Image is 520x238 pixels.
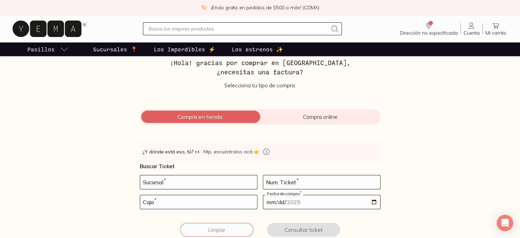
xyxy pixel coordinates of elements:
strong: ¿Y dónde está eso, tú? [143,148,201,155]
button: Consultar ticket [267,223,340,237]
span: Compra en tienda [140,113,260,120]
input: 123 [263,175,380,189]
input: 03 [140,195,257,209]
a: Los Imperdibles ⚡️ [152,42,217,56]
input: 14-05-2023 [263,195,380,209]
p: Buscar Ticket [140,163,381,170]
a: Sucursales 📍 [92,42,139,56]
p: ¡Envío gratis en pedidos de $500 o más! (CDMX) [211,4,319,11]
input: 728 [140,175,257,189]
p: Selecciona tu tipo de compra: [140,82,381,89]
button: Limpiar [180,223,253,237]
p: Los estrenos ✨ [232,45,283,53]
a: Cuenta [461,22,482,36]
a: Los estrenos ✨ [230,42,284,56]
a: pasillo-todos-link [26,42,70,56]
p: Los Imperdibles ⚡️ [154,45,215,53]
h3: ¡Hola! gracias por comprar en [GEOGRAPHIC_DATA], ¿necesitas una factura? [140,58,381,76]
span: Compra online [260,113,381,120]
input: Busca los mejores productos [149,25,328,33]
a: Dirección no especificada [397,22,461,36]
span: Dirección no especificada [400,30,458,36]
span: Ntp, encuéntralos acá 👉 [203,148,259,155]
span: Cuenta [464,30,480,36]
a: Mi carrito [483,22,509,36]
span: Mi carrito [485,30,506,36]
img: check [201,4,207,11]
p: Sucursales 📍 [93,45,137,53]
p: Pasillos [27,45,55,53]
label: Fecha de compra [265,191,303,196]
span: 👀 [195,148,201,155]
div: Open Intercom Messenger [497,215,513,231]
